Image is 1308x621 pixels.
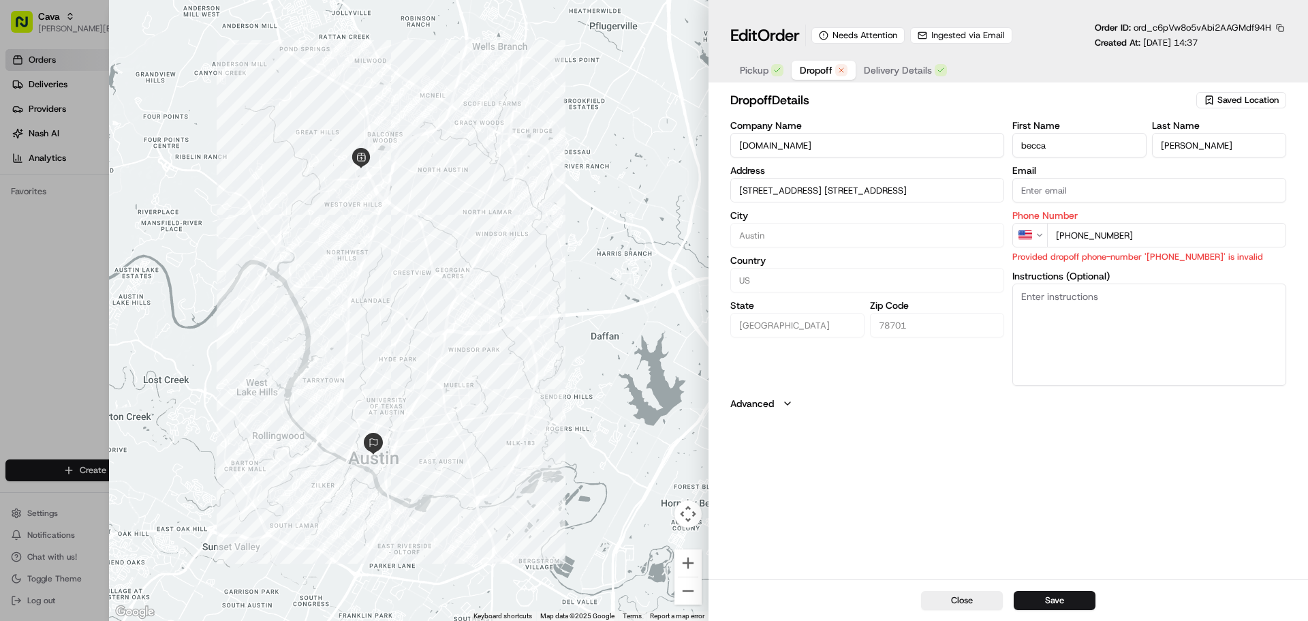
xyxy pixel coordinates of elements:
[1012,133,1147,157] input: Enter first name
[1047,223,1286,247] input: Enter phone number
[232,134,248,151] button: Start new chat
[730,313,865,337] input: Enter state
[112,603,157,621] img: Google
[730,223,1004,247] input: Enter city
[800,63,832,77] span: Dropoff
[870,301,1004,310] label: Zip Code
[1152,121,1286,130] label: Last Name
[1134,22,1271,33] span: ord_c6pVw8o5vAbi2AAGMdf94H
[730,121,1004,130] label: Company Name
[758,25,800,46] span: Order
[46,144,172,155] div: We're available if you need us!
[870,313,1004,337] input: Enter zip code
[674,549,702,577] button: Zoom in
[1196,91,1286,110] button: Saved Location
[1217,94,1279,106] span: Saved Location
[540,612,614,620] span: Map data ©2025 Google
[110,192,224,217] a: 💻API Documentation
[136,231,165,241] span: Pylon
[730,178,1004,202] input: 600 Congress Ave. #2625, Austin, TX 78701, USA
[650,612,704,620] a: Report a map error
[27,198,104,211] span: Knowledge Base
[674,500,702,528] button: Map camera controls
[473,611,532,621] button: Keyboard shortcuts
[1095,37,1198,49] p: Created At:
[623,612,642,620] a: Terms (opens in new tab)
[1012,166,1286,175] label: Email
[730,397,774,410] label: Advanced
[730,91,1194,110] h2: dropoff Details
[14,14,41,41] img: Nash
[730,166,1004,175] label: Address
[96,230,165,241] a: Powered byPylon
[129,198,219,211] span: API Documentation
[864,63,932,77] span: Delivery Details
[730,256,1004,265] label: Country
[1012,211,1286,220] label: Phone Number
[46,130,223,144] div: Start new chat
[674,577,702,605] button: Zoom out
[730,211,1004,220] label: City
[921,591,1003,610] button: Close
[1012,250,1286,263] p: Provided dropoff phone-number '[PHONE_NUMBER]' is invalid
[740,63,768,77] span: Pickup
[730,25,800,46] h1: Edit
[1143,37,1198,48] span: [DATE] 14:37
[112,603,157,621] a: Open this area in Google Maps (opens a new window)
[1095,22,1271,34] p: Order ID:
[910,27,1012,44] button: Ingested via Email
[115,199,126,210] div: 💻
[730,133,1004,157] input: Enter company name
[1012,271,1286,281] label: Instructions (Optional)
[1012,178,1286,202] input: Enter email
[14,130,38,155] img: 1736555255976-a54dd68f-1ca7-489b-9aae-adbdc363a1c4
[1014,591,1095,610] button: Save
[14,199,25,210] div: 📗
[1012,121,1147,130] label: First Name
[8,192,110,217] a: 📗Knowledge Base
[931,29,1005,42] span: Ingested via Email
[14,55,248,76] p: Welcome 👋
[730,301,865,310] label: State
[811,27,905,44] div: Needs Attention
[1152,133,1286,157] input: Enter last name
[730,268,1004,292] input: Enter country
[35,88,225,102] input: Clear
[730,397,1286,410] button: Advanced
